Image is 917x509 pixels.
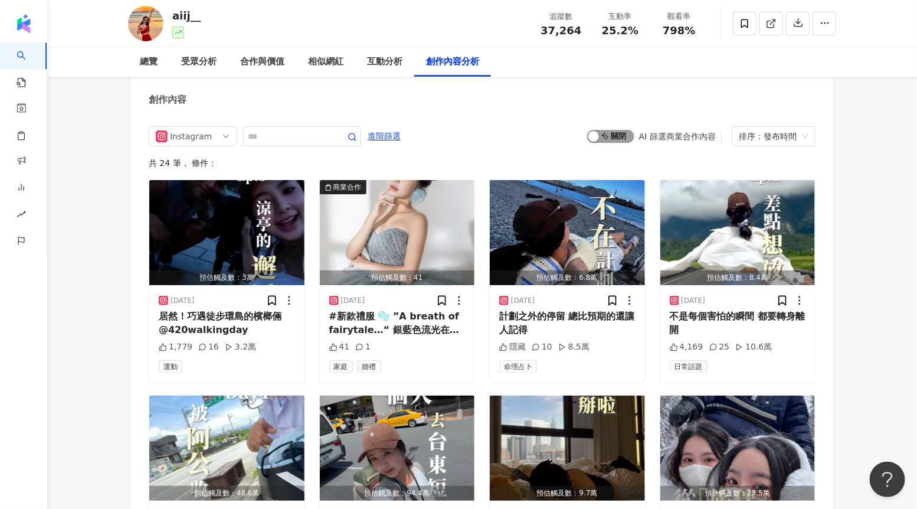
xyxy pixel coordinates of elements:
div: 預估觸及數：94.4萬 [320,486,475,501]
div: 不是每個害怕的瞬間 都要轉身離開 [670,310,806,337]
span: rise [17,203,26,229]
div: 創作內容 [149,93,186,106]
div: 預估觸及數：48.6萬 [149,486,304,501]
div: 3.2萬 [225,341,256,353]
button: 預估觸及數：9.7萬 [490,396,645,501]
span: 命理占卜 [499,360,537,373]
div: 預估觸及數：3萬 [149,270,304,285]
img: post-image [149,396,304,501]
div: 8.5萬 [558,341,589,353]
span: 婚禮 [358,360,381,373]
div: 相似網紅 [308,55,343,69]
div: 預估觸及數：23.5萬 [660,486,816,501]
img: post-image [320,180,475,285]
div: 預估觸及數：6.8萬 [490,270,645,285]
div: #新款禮服 🫧 ”A breath of fairytale…“ 銀藍色流光在裙襬間傾瀉 如星河在耳畔低語 蕩漾著無邊的浪漫🐚 是海與天相擁的永恆瞬間 也是通往夢境的唯一入口...♪*ﾟ 是哪位... [329,310,466,337]
div: 10.6萬 [735,341,772,353]
div: 1,779 [159,341,192,353]
div: aiij__ [172,8,201,23]
div: 預估觸及數：41 [320,270,475,285]
img: logo icon [14,14,33,33]
div: 1 [355,341,371,353]
span: 798% [663,25,696,37]
div: 25 [709,341,730,353]
span: 日常話題 [670,360,708,373]
div: [DATE] [341,296,365,306]
div: 互動分析 [367,55,402,69]
div: 計劃之外的停留 總比預期的還讓人記得 [499,310,636,337]
button: 進階篩選 [367,126,401,145]
div: AI 篩選商業合作內容 [639,132,716,141]
img: post-image [490,396,645,501]
img: post-image [660,396,816,501]
a: search [17,43,40,89]
span: 25.2% [602,25,638,37]
div: 追蹤數 [539,11,584,22]
img: KOL Avatar [128,6,163,41]
iframe: Help Scout Beacon - Open [870,462,905,497]
div: 觀看率 [657,11,702,22]
img: post-image [490,180,645,285]
div: 41 [329,341,350,353]
div: [DATE] [171,296,195,306]
button: 預估觸及數：23.5萬 [660,396,816,501]
button: 商業合作預估觸及數：41 [320,180,475,285]
img: post-image [320,396,475,501]
button: 預估觸及數：94.4萬 [320,396,475,501]
div: 創作內容分析 [426,55,479,69]
div: [DATE] [511,296,535,306]
div: 排序：發布時間 [739,127,798,146]
img: post-image [149,180,304,285]
div: 共 24 筆 ， 條件： [149,158,816,168]
div: 預估觸及數：9.7萬 [490,486,645,501]
img: post-image [660,180,816,285]
div: 合作與價值 [240,55,284,69]
div: 預估觸及數：8.4萬 [660,270,816,285]
div: 互動率 [598,11,643,22]
span: 37,264 [541,24,581,37]
div: 受眾分析 [181,55,217,69]
div: 隱藏 [499,341,526,353]
div: 居然！巧遇徒步環島的檳榔倆 @420walkingday [159,310,295,337]
div: 商業合作 [333,181,362,193]
div: Instagram [170,127,208,146]
div: [DATE] [682,296,706,306]
div: 總覽 [140,55,158,69]
button: 預估觸及數：48.6萬 [149,396,304,501]
div: 10 [532,341,552,353]
span: 運動 [159,360,182,373]
div: 4,169 [670,341,703,353]
button: 預估觸及數：3萬 [149,180,304,285]
div: 16 [198,341,219,353]
button: 預估觸及數：6.8萬 [490,180,645,285]
span: 進階篩選 [368,127,401,146]
button: 預估觸及數：8.4萬 [660,180,816,285]
span: 家庭 [329,360,353,373]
